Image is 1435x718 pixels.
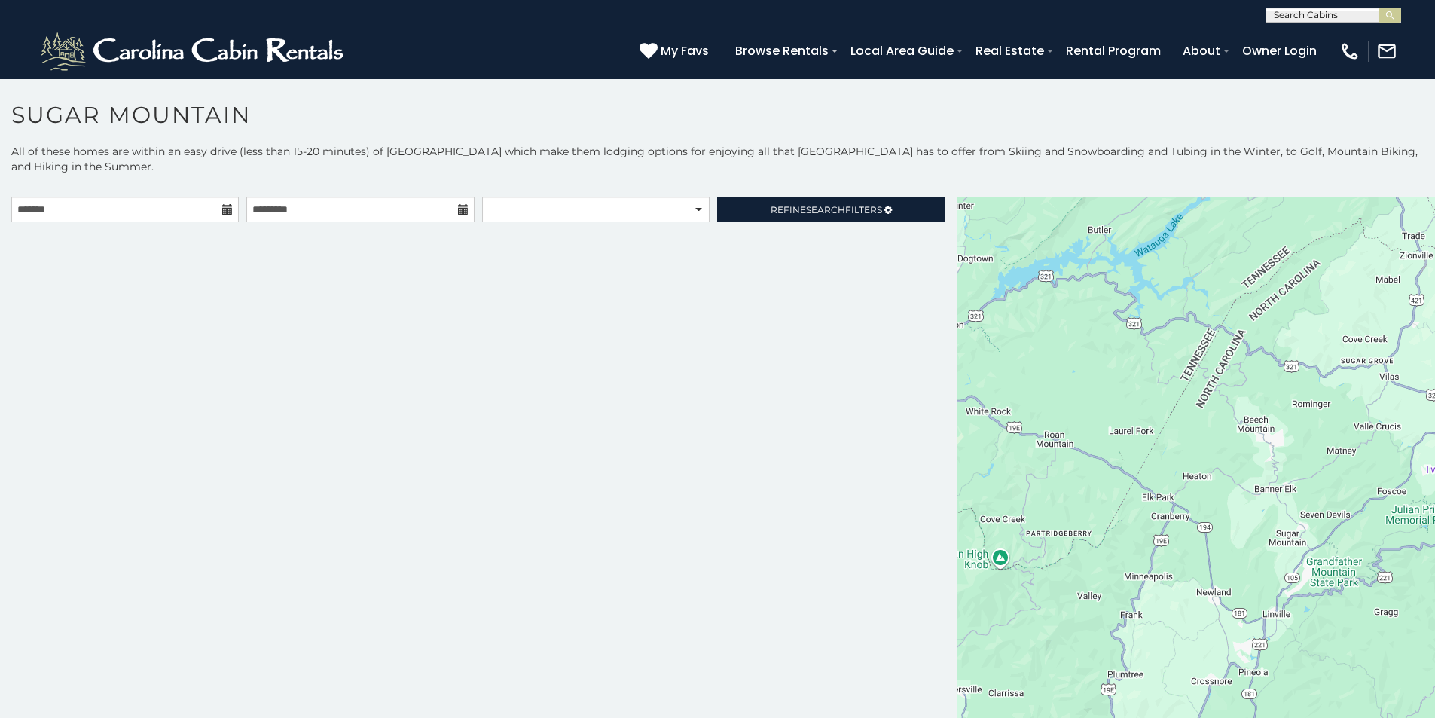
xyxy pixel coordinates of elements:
a: About [1175,38,1228,64]
span: Search [806,204,845,215]
a: Local Area Guide [843,38,961,64]
a: Owner Login [1235,38,1324,64]
img: mail-regular-white.png [1376,41,1397,62]
a: RefineSearchFilters [717,197,945,222]
a: Rental Program [1058,38,1168,64]
a: My Favs [640,41,713,61]
a: Real Estate [968,38,1052,64]
a: Browse Rentals [728,38,836,64]
span: My Favs [661,41,709,60]
img: phone-regular-white.png [1339,41,1360,62]
span: Refine Filters [771,204,882,215]
img: White-1-2.png [38,29,350,74]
